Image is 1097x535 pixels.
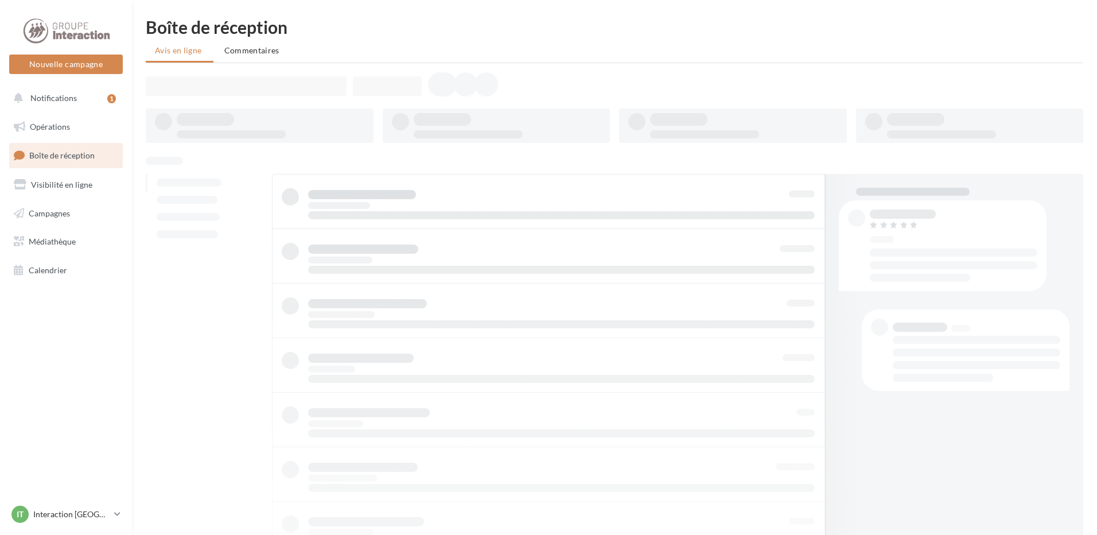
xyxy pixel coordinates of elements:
[29,237,76,246] span: Médiathèque
[224,45,279,55] span: Commentaires
[31,180,92,189] span: Visibilité en ligne
[30,122,70,131] span: Opérations
[29,208,70,218] span: Campagnes
[7,86,120,110] button: Notifications 1
[7,230,125,254] a: Médiathèque
[7,115,125,139] a: Opérations
[107,94,116,103] div: 1
[17,509,24,520] span: IT
[29,150,95,160] span: Boîte de réception
[29,265,67,275] span: Calendrier
[33,509,110,520] p: Interaction [GEOGRAPHIC_DATA]
[7,258,125,282] a: Calendrier
[9,503,123,525] a: IT Interaction [GEOGRAPHIC_DATA]
[7,173,125,197] a: Visibilité en ligne
[30,93,77,103] span: Notifications
[146,18,1083,36] div: Boîte de réception
[7,201,125,226] a: Campagnes
[7,143,125,168] a: Boîte de réception
[9,55,123,74] button: Nouvelle campagne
